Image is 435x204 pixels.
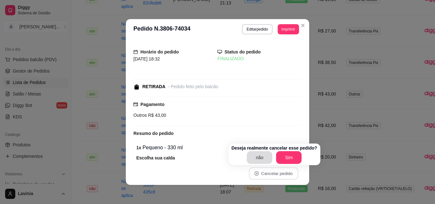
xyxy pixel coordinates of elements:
div: Pequeno - 330 ml [136,144,281,151]
span: Outros [133,113,147,118]
button: Close [298,20,308,31]
span: credit-card [133,102,138,107]
strong: Horário do pedido [140,49,179,54]
p: Deseja realmente cancelar esse pedido? [232,145,317,151]
strong: 1 x [136,145,141,150]
strong: Pagamento [140,102,164,107]
button: close-circleCancelar pedido [249,167,298,180]
strong: Escolha sua calda [136,155,175,160]
button: Imprimir [278,24,299,34]
span: close-circle [254,171,259,176]
button: Editarpedido [242,24,272,34]
strong: Resumo do pedido [133,131,174,136]
span: desktop [217,50,222,54]
h3: Pedido N. 3806-74034 [133,24,190,34]
span: R$ 43,00 [147,113,166,118]
strong: Status do pedido [225,49,261,54]
span: calendar [133,50,138,54]
button: Sim [276,151,302,164]
div: - Pedido feito pelo balcão [168,83,218,90]
div: RETIRADA [142,83,165,90]
button: não [247,151,272,164]
span: [DATE] 18:32 [133,56,160,61]
div: FINALIZADO [217,55,302,62]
